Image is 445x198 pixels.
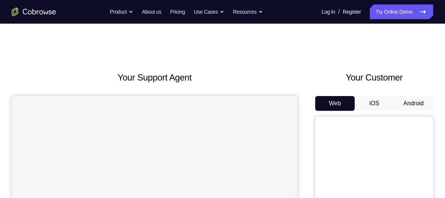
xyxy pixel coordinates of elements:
[142,4,161,19] a: About us
[12,71,298,84] h2: Your Support Agent
[170,4,185,19] a: Pricing
[394,96,433,111] button: Android
[321,4,335,19] a: Log In
[110,4,133,19] button: Product
[343,4,361,19] a: Register
[315,71,433,84] h2: Your Customer
[315,96,355,111] button: Web
[194,4,224,19] button: Use Cases
[355,96,394,111] button: iOS
[338,7,340,16] span: /
[370,4,433,19] a: Try Online Demo
[12,7,56,16] a: Go to the home page
[233,4,263,19] button: Resources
